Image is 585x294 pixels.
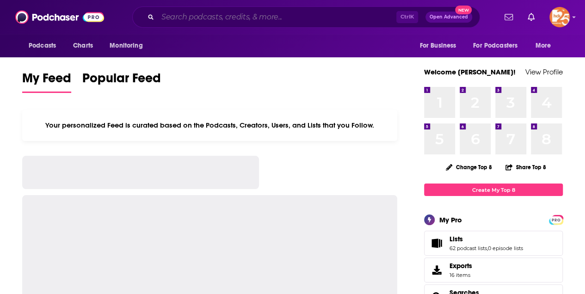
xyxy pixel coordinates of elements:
[424,231,563,256] span: Lists
[67,37,99,55] a: Charts
[549,7,570,27] span: Logged in as kerrifulks
[110,39,142,52] span: Monitoring
[440,161,498,173] button: Change Top 8
[450,262,472,270] span: Exports
[427,263,446,276] span: Exports
[536,39,551,52] span: More
[450,235,523,243] a: Lists
[424,67,516,76] a: Welcome [PERSON_NAME]!
[425,12,472,23] button: Open AdvancedNew
[487,245,488,251] span: ,
[396,11,418,23] span: Ctrl K
[103,37,154,55] button: open menu
[29,39,56,52] span: Podcasts
[413,37,468,55] button: open menu
[158,10,396,24] input: Search podcasts, credits, & more...
[22,70,71,92] span: My Feed
[22,70,71,93] a: My Feed
[430,15,468,19] span: Open Advanced
[525,67,563,76] a: View Profile
[501,9,517,25] a: Show notifications dropdown
[524,9,538,25] a: Show notifications dropdown
[455,6,472,14] span: New
[22,110,397,141] div: Your personalized Feed is curated based on the Podcasts, Creators, Users, and Lists that you Follow.
[529,37,563,55] button: open menu
[549,7,570,27] button: Show profile menu
[550,216,561,223] a: PRO
[132,6,480,28] div: Search podcasts, credits, & more...
[505,158,547,176] button: Share Top 8
[427,237,446,250] a: Lists
[488,245,523,251] a: 0 episode lists
[15,8,104,26] img: Podchaser - Follow, Share and Rate Podcasts
[419,39,456,52] span: For Business
[473,39,517,52] span: For Podcasters
[549,7,570,27] img: User Profile
[424,257,563,282] a: Exports
[439,215,462,224] div: My Pro
[467,37,531,55] button: open menu
[424,184,563,196] a: Create My Top 8
[73,39,93,52] span: Charts
[22,37,68,55] button: open menu
[82,70,161,92] span: Popular Feed
[450,245,487,251] a: 62 podcast lists
[450,272,472,278] span: 16 items
[450,235,463,243] span: Lists
[82,70,161,93] a: Popular Feed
